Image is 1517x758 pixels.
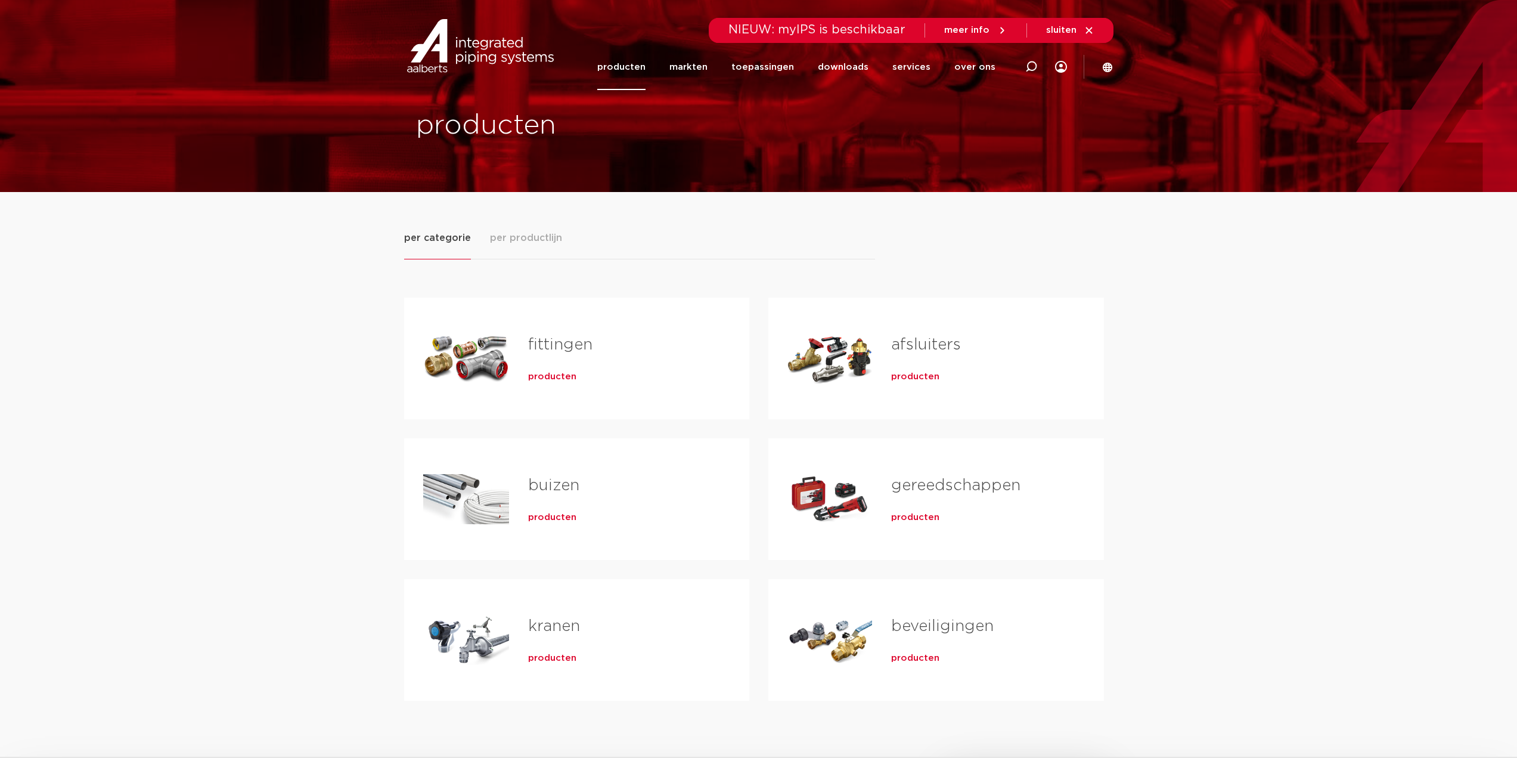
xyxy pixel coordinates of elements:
[597,44,995,90] nav: Menu
[1046,26,1077,35] span: sluiten
[597,44,646,90] a: producten
[528,478,579,493] a: buizen
[528,618,580,634] a: kranen
[891,618,994,634] a: beveiligingen
[891,371,939,383] a: producten
[944,25,1007,36] a: meer info
[892,44,930,90] a: services
[416,107,753,145] h1: producten
[731,44,794,90] a: toepassingen
[669,44,708,90] a: markten
[891,652,939,664] a: producten
[528,371,576,383] a: producten
[490,231,562,245] span: per productlijn
[528,337,592,352] a: fittingen
[954,44,995,90] a: over ons
[1046,25,1094,36] a: sluiten
[891,512,939,524] a: producten
[818,44,868,90] a: downloads
[891,478,1020,493] a: gereedschappen
[728,24,905,36] span: NIEUW: myIPS is beschikbaar
[944,26,989,35] span: meer info
[404,231,471,245] span: per categorie
[404,230,1113,720] div: Tabs. Open items met enter of spatie, sluit af met escape en navigeer met de pijltoetsen.
[528,652,576,664] a: producten
[528,512,576,524] a: producten
[891,337,961,352] a: afsluiters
